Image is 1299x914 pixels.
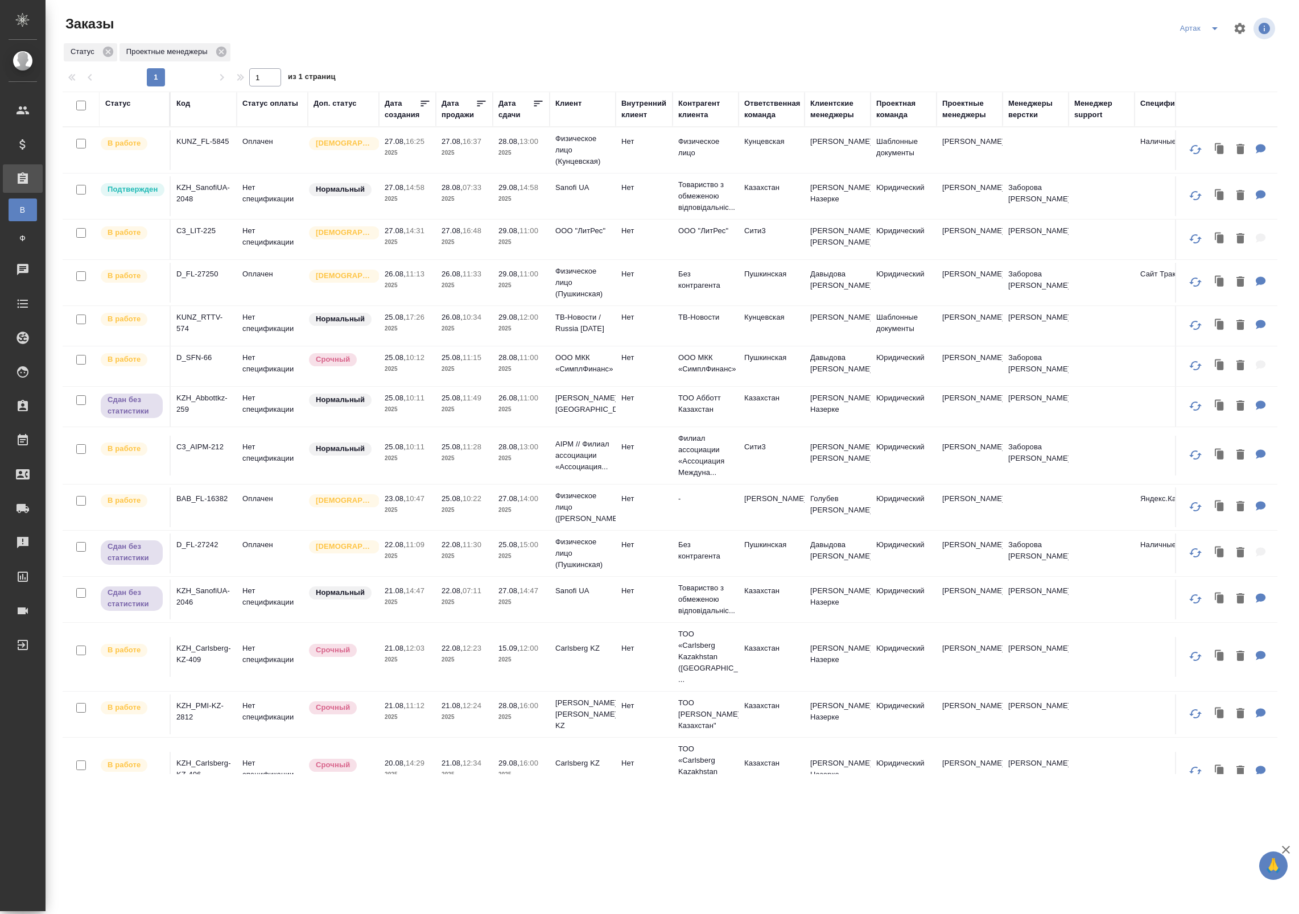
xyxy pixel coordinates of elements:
[463,226,481,235] p: 16:48
[1182,312,1209,339] button: Обновить
[519,494,538,503] p: 14:00
[739,220,805,259] td: Сити3
[1231,702,1250,726] button: Удалить
[308,225,373,241] div: Выставляется автоматически для первых 3 заказов нового контактного лица. Особое внимание
[126,46,212,57] p: Проектные менеджеры
[678,352,733,375] p: ООО МКК «СимплФинанс»
[1209,702,1231,726] button: Клонировать
[519,183,538,192] p: 14:58
[805,130,871,170] td: [PERSON_NAME]
[744,98,801,121] div: Ответственная команда
[463,137,481,146] p: 16:37
[621,392,667,404] p: Нет
[385,280,430,291] p: 2025
[871,130,937,170] td: Шаблонные документы
[176,539,231,551] p: D_FL-27242
[237,387,308,427] td: Нет спецификации
[1231,314,1250,337] button: Удалить
[108,394,156,417] p: Сдан без статистики
[871,176,937,216] td: Юридический
[385,404,430,415] p: 2025
[1209,495,1231,519] button: Клонировать
[176,352,231,363] p: D_SFN-66
[237,263,308,303] td: Оплачен
[871,436,937,475] td: Юридический
[406,494,424,503] p: 10:47
[1182,441,1209,469] button: Обновить
[937,436,1003,475] td: [PERSON_NAME]
[621,225,667,237] p: Нет
[442,442,463,451] p: 25.08,
[316,495,373,506] p: [DEMOGRAPHIC_DATA]
[442,183,463,192] p: 28.08,
[176,700,231,723] p: KZH_PMI-KZ-2812
[385,98,419,121] div: Дата создания
[739,176,805,216] td: Казахстан
[406,394,424,402] p: 10:11
[739,346,805,386] td: Пушкинская
[498,183,519,192] p: 29.08,
[105,98,131,109] div: Статус
[100,493,164,508] div: Выставляет ПМ после принятия заказа от КМа
[1209,645,1231,668] button: Клонировать
[678,433,733,478] p: Филиал ассоциации «Ассоциация Междуна...
[385,442,406,451] p: 25.08,
[1231,645,1250,668] button: Удалить
[100,268,164,284] div: Выставляет ПМ после принятия заказа от КМа
[871,487,937,527] td: Юридический
[108,138,141,149] p: В работе
[519,442,538,451] p: 13:00
[1231,354,1250,378] button: Удалить
[1135,533,1201,573] td: Наличные
[555,490,610,524] p: Физическое лицо ([PERSON_NAME])
[1182,758,1209,785] button: Обновить
[100,225,164,241] div: Выставляет ПМ после принятия заказа от КМа
[621,136,667,147] p: Нет
[176,225,231,237] p: C3_LIT-225
[14,233,31,244] span: Ф
[498,313,519,321] p: 29.08,
[385,193,430,205] p: 2025
[442,404,487,415] p: 2025
[498,442,519,451] p: 28.08,
[385,504,430,516] p: 2025
[288,70,336,86] span: из 1 страниц
[805,176,871,216] td: [PERSON_NAME] Назерке
[406,226,424,235] p: 14:31
[498,270,519,278] p: 29.08,
[385,237,430,248] p: 2025
[678,493,733,504] p: -
[555,133,610,167] p: Физическое лицо (Кунцевская)
[463,270,481,278] p: 11:33
[1209,444,1231,467] button: Клонировать
[406,270,424,278] p: 11:13
[308,392,373,408] div: Статус по умолчанию для стандартных заказов
[1182,643,1209,670] button: Обновить
[805,263,871,303] td: Давыдова [PERSON_NAME]
[237,436,308,475] td: Нет спецификации
[176,493,231,504] p: BAB_FL-16382
[442,313,463,321] p: 26.08,
[442,237,487,248] p: 2025
[1182,539,1209,566] button: Обновить
[442,323,487,334] p: 2025
[442,394,463,402] p: 25.08,
[810,98,865,121] div: Клиентские менеджеры
[498,193,544,205] p: 2025
[442,280,487,291] p: 2025
[1182,136,1209,163] button: Обновить
[463,183,481,192] p: 07:33
[1008,539,1063,562] p: Заборова [PERSON_NAME]
[237,306,308,346] td: Нет спецификации
[1231,184,1250,208] button: Удалить
[678,392,733,415] p: ТОО Абботт Казахстан
[314,98,357,109] div: Доп. статус
[805,533,871,573] td: Давыдова [PERSON_NAME]
[100,441,164,457] div: Выставляет ПМ после принятия заказа от КМа
[621,539,667,551] p: Нет
[119,43,230,61] div: Проектные менеджеры
[108,313,141,325] p: В работе
[1008,98,1063,121] div: Менеджеры верстки
[871,220,937,259] td: Юридический
[1209,541,1231,565] button: Клонировать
